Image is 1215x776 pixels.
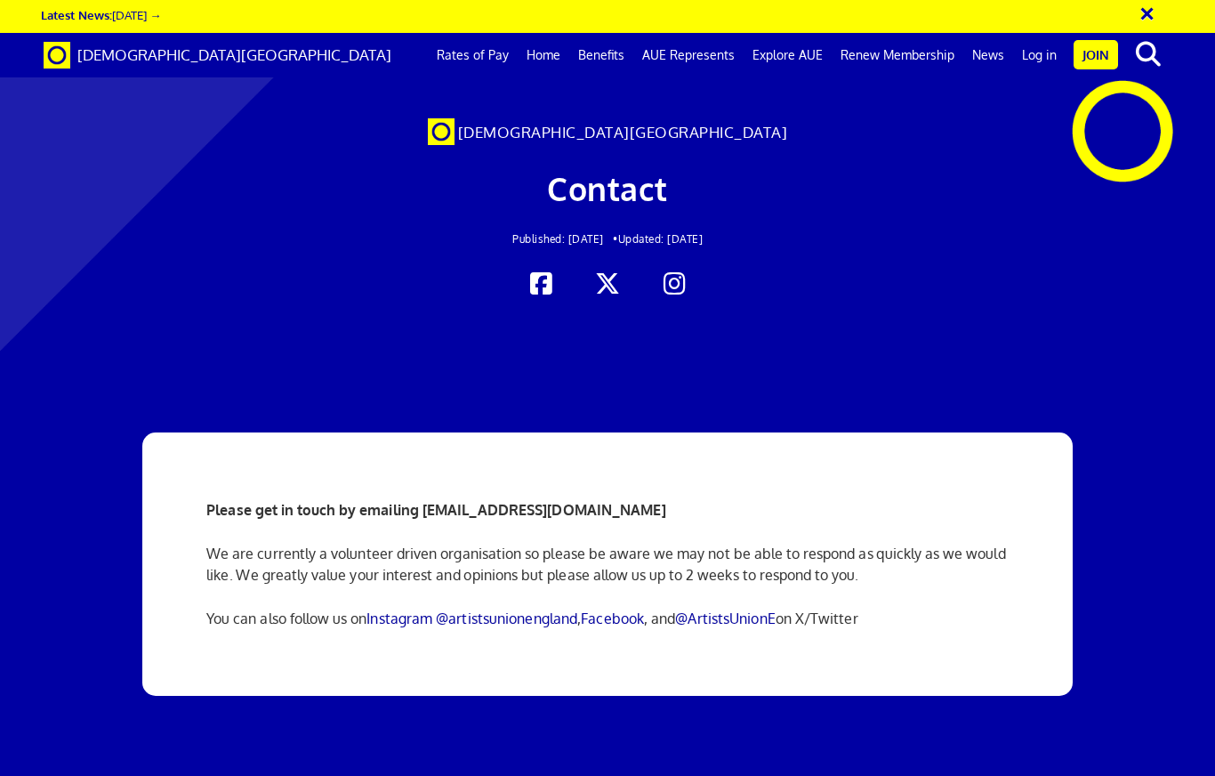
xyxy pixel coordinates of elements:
[518,33,569,77] a: Home
[1013,33,1066,77] a: Log in
[458,123,788,141] span: [DEMOGRAPHIC_DATA][GEOGRAPHIC_DATA]
[675,610,775,627] a: @ArtistsUnionE
[428,33,518,77] a: Rates of Pay
[963,33,1013,77] a: News
[206,543,1009,586] p: We are currently a volunteer driven organisation so please be aware we may not be able to respond...
[236,233,978,245] h2: Updated: [DATE]
[547,168,668,208] span: Contact
[569,33,633,77] a: Benefits
[633,33,744,77] a: AUE Represents
[832,33,963,77] a: Renew Membership
[206,608,1009,629] p: You can also follow us on , , and on X/Twitter
[366,610,577,627] a: Instagram @artistsunionengland
[41,7,112,22] strong: Latest News:
[744,33,832,77] a: Explore AUE
[77,45,391,64] span: [DEMOGRAPHIC_DATA][GEOGRAPHIC_DATA]
[1122,36,1176,73] button: search
[581,610,644,627] a: Facebook
[1074,40,1118,69] a: Join
[41,7,161,22] a: Latest News:[DATE] →
[512,232,618,246] span: Published: [DATE] •
[206,501,666,519] strong: Please get in touch by emailing [EMAIL_ADDRESS][DOMAIN_NAME]
[30,33,405,77] a: Brand [DEMOGRAPHIC_DATA][GEOGRAPHIC_DATA]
